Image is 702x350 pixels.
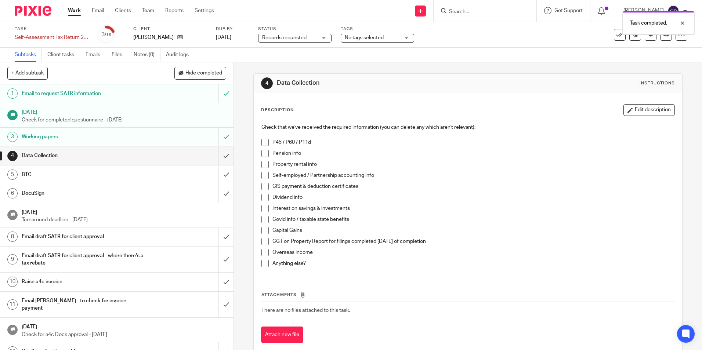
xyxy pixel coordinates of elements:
[22,216,227,223] p: Turnaround deadline - [DATE]
[272,238,674,245] p: CGT on Property Report for filings completed [DATE] of completion
[272,139,674,146] p: P45 / P60 / P11d
[216,35,231,40] span: [DATE]
[92,7,104,14] a: Email
[142,7,154,14] a: Team
[640,80,675,86] div: Instructions
[68,7,81,14] a: Work
[7,188,18,198] div: 6
[630,19,667,27] p: Task completed.
[272,260,674,267] p: Anything else?
[272,183,674,190] p: CIS payment & deduction certificates
[174,67,226,79] button: Hide completed
[261,124,674,131] p: Check that we've received the required information (you can delete any which aren't relevant):
[7,88,18,99] div: 1
[261,308,350,313] span: There are no files attached to this task.
[101,30,111,39] div: 3
[15,48,42,62] a: Subtasks
[22,295,148,314] h1: Email [PERSON_NAME] - to check for invoice payment
[22,331,227,338] p: Check for a4c Docs approval - [DATE]
[195,7,214,14] a: Settings
[47,48,80,62] a: Client tasks
[272,150,674,157] p: Pension info
[22,321,227,331] h1: [DATE]
[272,227,674,234] p: Capital Gains
[261,293,297,297] span: Attachments
[258,26,332,32] label: Status
[272,172,674,179] p: Self-employed / Partnership accounting info
[15,6,51,16] img: Pixie
[105,33,111,37] small: /16
[341,26,414,32] label: Tags
[345,35,384,40] span: No tags selected
[272,249,674,256] p: Overseas income
[185,70,222,76] span: Hide completed
[7,151,18,161] div: 4
[7,231,18,242] div: 8
[272,205,674,212] p: Interest on savings & investments
[7,169,18,180] div: 5
[667,5,679,17] img: svg%3E
[134,48,160,62] a: Notes (0)
[166,48,194,62] a: Audit logs
[272,161,674,168] p: Property rental info
[22,231,148,242] h1: Email draft SATR for client approval
[15,26,88,32] label: Task
[22,131,148,142] h1: Working papers
[7,277,18,287] div: 10
[272,216,674,223] p: Covid info / taxable state benefits
[15,34,88,41] div: Self-Assessment Tax Return 2025
[22,276,148,287] h1: Raise a4c invoice
[22,88,148,99] h1: Email to request SATR information
[115,7,131,14] a: Clients
[7,254,18,265] div: 9
[7,299,18,310] div: 11
[272,194,674,201] p: Dividend info
[22,150,148,161] h1: Data Collection
[623,104,675,116] button: Edit description
[261,107,294,113] p: Description
[112,48,128,62] a: Files
[22,107,227,116] h1: [DATE]
[7,132,18,142] div: 3
[216,26,249,32] label: Due by
[133,26,207,32] label: Client
[22,116,227,124] p: Check for completed questionnaire - [DATE]
[22,207,227,216] h1: [DATE]
[7,67,48,79] button: + Add subtask
[86,48,106,62] a: Emails
[277,79,484,87] h1: Data Collection
[22,169,148,180] h1: BTC
[22,250,148,269] h1: Email draft SATR for client approval - where there's a tax rebate
[262,35,307,40] span: Records requested
[133,34,174,41] p: [PERSON_NAME]
[261,327,303,343] button: Attach new file
[165,7,184,14] a: Reports
[261,77,273,89] div: 4
[22,188,148,199] h1: DocuSign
